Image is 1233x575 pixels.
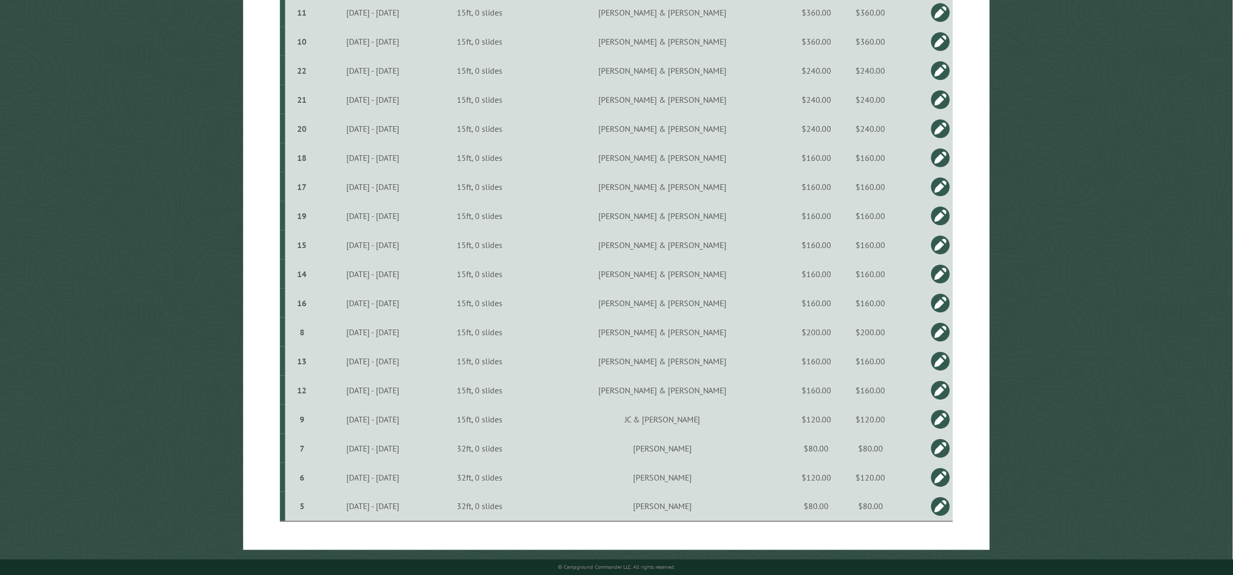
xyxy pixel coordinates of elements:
[318,240,429,250] div: [DATE] - [DATE]
[837,230,904,259] td: $160.00
[318,211,429,221] div: [DATE] - [DATE]
[318,94,429,105] div: [DATE] - [DATE]
[837,172,904,201] td: $160.00
[289,7,314,18] div: 11
[796,463,837,492] td: $120.00
[796,492,837,522] td: $80.00
[318,443,429,454] div: [DATE] - [DATE]
[796,347,837,376] td: $160.00
[837,27,904,56] td: $360.00
[430,85,529,114] td: 15ft, 0 slides
[837,347,904,376] td: $160.00
[430,27,529,56] td: 15ft, 0 slides
[796,27,837,56] td: $360.00
[796,318,837,347] td: $200.00
[318,153,429,163] div: [DATE] - [DATE]
[837,143,904,172] td: $160.00
[430,318,529,347] td: 15ft, 0 slides
[529,56,796,85] td: [PERSON_NAME] & [PERSON_NAME]
[289,124,314,134] div: 20
[430,376,529,405] td: 15ft, 0 slides
[289,269,314,279] div: 14
[837,259,904,289] td: $160.00
[318,327,429,337] div: [DATE] - [DATE]
[430,230,529,259] td: 15ft, 0 slides
[796,434,837,463] td: $80.00
[318,182,429,192] div: [DATE] - [DATE]
[289,153,314,163] div: 18
[529,143,796,172] td: [PERSON_NAME] & [PERSON_NAME]
[289,298,314,308] div: 16
[837,201,904,230] td: $160.00
[430,143,529,172] td: 15ft, 0 slides
[529,259,796,289] td: [PERSON_NAME] & [PERSON_NAME]
[430,259,529,289] td: 15ft, 0 slides
[430,463,529,492] td: 32ft, 0 slides
[529,318,796,347] td: [PERSON_NAME] & [PERSON_NAME]
[529,172,796,201] td: [PERSON_NAME] & [PERSON_NAME]
[289,414,314,425] div: 9
[289,65,314,76] div: 22
[796,259,837,289] td: $160.00
[796,405,837,434] td: $120.00
[529,463,796,492] td: [PERSON_NAME]
[289,36,314,47] div: 10
[796,85,837,114] td: $240.00
[796,376,837,405] td: $160.00
[289,211,314,221] div: 19
[558,564,675,570] small: © Campground Commander LLC. All rights reserved.
[529,201,796,230] td: [PERSON_NAME] & [PERSON_NAME]
[289,501,314,512] div: 5
[837,405,904,434] td: $120.00
[430,114,529,143] td: 15ft, 0 slides
[529,376,796,405] td: [PERSON_NAME] & [PERSON_NAME]
[837,492,904,522] td: $80.00
[289,385,314,395] div: 12
[318,385,429,395] div: [DATE] - [DATE]
[430,405,529,434] td: 15ft, 0 slides
[289,443,314,454] div: 7
[529,405,796,434] td: JC & [PERSON_NAME]
[837,56,904,85] td: $240.00
[796,56,837,85] td: $240.00
[837,434,904,463] td: $80.00
[430,492,529,522] td: 32ft, 0 slides
[837,376,904,405] td: $160.00
[529,27,796,56] td: [PERSON_NAME] & [PERSON_NAME]
[837,289,904,318] td: $160.00
[529,114,796,143] td: [PERSON_NAME] & [PERSON_NAME]
[318,298,429,308] div: [DATE] - [DATE]
[796,289,837,318] td: $160.00
[796,114,837,143] td: $240.00
[318,501,429,512] div: [DATE] - [DATE]
[529,289,796,318] td: [PERSON_NAME] & [PERSON_NAME]
[430,289,529,318] td: 15ft, 0 slides
[289,182,314,192] div: 17
[796,172,837,201] td: $160.00
[529,492,796,522] td: [PERSON_NAME]
[837,318,904,347] td: $200.00
[430,347,529,376] td: 15ft, 0 slides
[318,414,429,425] div: [DATE] - [DATE]
[289,94,314,105] div: 21
[837,85,904,114] td: $240.00
[529,85,796,114] td: [PERSON_NAME] & [PERSON_NAME]
[837,114,904,143] td: $240.00
[837,463,904,492] td: $120.00
[318,36,429,47] div: [DATE] - [DATE]
[318,7,429,18] div: [DATE] - [DATE]
[529,230,796,259] td: [PERSON_NAME] & [PERSON_NAME]
[796,230,837,259] td: $160.00
[430,56,529,85] td: 15ft, 0 slides
[318,65,429,76] div: [DATE] - [DATE]
[318,356,429,366] div: [DATE] - [DATE]
[529,347,796,376] td: [PERSON_NAME] & [PERSON_NAME]
[289,240,314,250] div: 15
[318,472,429,483] div: [DATE] - [DATE]
[430,434,529,463] td: 32ft, 0 slides
[318,124,429,134] div: [DATE] - [DATE]
[430,201,529,230] td: 15ft, 0 slides
[430,172,529,201] td: 15ft, 0 slides
[289,356,314,366] div: 13
[796,201,837,230] td: $160.00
